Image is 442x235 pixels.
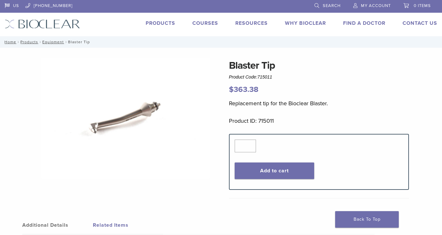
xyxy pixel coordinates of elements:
span: / [64,40,68,44]
a: Products [20,40,38,44]
a: Why Bioclear [285,20,326,26]
img: Bioclear [5,19,80,29]
span: Search [323,3,341,8]
a: Additional Details [22,216,93,234]
bdi: 363.38 [229,85,259,94]
p: Product ID: 715011 [229,116,409,126]
a: Home [3,40,16,44]
a: Products [146,20,175,26]
h1: Blaster Tip [229,58,409,73]
span: My Account [361,3,391,8]
span: 715011 [257,74,272,79]
a: Contact Us [403,20,437,26]
a: Equipment [42,40,64,44]
a: Related Items [93,216,163,234]
span: / [16,40,20,44]
a: Back To Top [335,211,399,228]
span: Product Code: [229,74,272,79]
a: Courses [192,20,218,26]
span: / [38,40,42,44]
button: Add to cart [235,162,314,179]
img: Blaster Tip-1 [41,58,210,179]
span: 0 items [414,3,431,8]
a: Resources [235,20,268,26]
p: Replacement tip for the Bioclear Blaster. [229,99,409,108]
a: Find A Doctor [343,20,385,26]
span: $ [229,85,234,94]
